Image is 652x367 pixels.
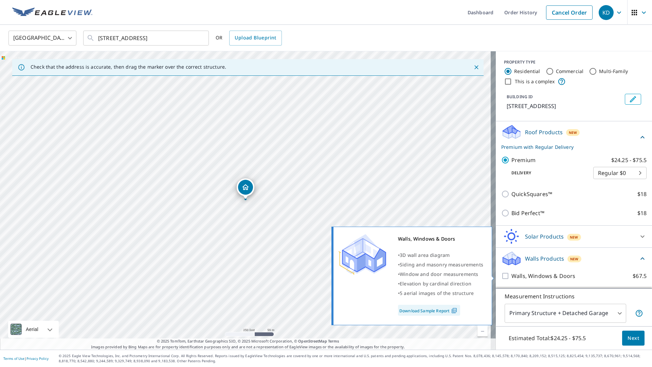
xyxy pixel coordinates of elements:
a: Upload Blueprint [229,31,282,46]
span: Your report will include the primary structure and a detached garage if one exists. [635,309,643,317]
div: Walls ProductsNew [501,250,647,266]
p: Delivery [501,170,593,176]
p: Roof Products [525,128,563,136]
div: KD [599,5,614,20]
button: Next [622,331,645,346]
button: Close [472,63,481,72]
img: Pdf Icon [450,308,459,314]
a: Download Sample Report [398,305,460,316]
p: BUILDING ID [507,94,533,100]
span: New [570,256,578,262]
p: Check that the address is accurate, then drag the marker over the correct structure. [31,64,226,70]
div: Regular $0 [593,163,647,182]
p: Premium with Regular Delivery [501,143,638,151]
label: Multi-Family [599,68,628,75]
div: • [398,260,483,269]
a: Terms [328,338,339,344]
div: PROPERTY TYPE [504,59,644,65]
p: Premium [511,156,536,164]
p: $24.25 - $75.5 [611,156,647,164]
div: Dropped pin, building 1, Residential property, 333 Stonegate Rd Bolingbrook, IL 60440 [237,178,254,199]
span: New [569,130,577,135]
div: Aerial [24,321,40,338]
input: Search by address or latitude-longitude [98,29,195,48]
a: OpenStreetMap [298,338,327,344]
label: Commercial [556,68,584,75]
a: Current Level 17, Zoom Out [477,326,488,336]
span: 3D wall area diagram [400,252,450,258]
img: EV Logo [12,7,92,18]
p: | [3,356,49,361]
p: Measurement Instructions [505,292,643,300]
div: • [398,279,483,289]
a: Terms of Use [3,356,24,361]
p: Walls Products [525,255,564,263]
div: • [398,250,483,260]
p: $67.5 [633,272,647,280]
button: Edit building 1 [625,94,641,105]
p: QuickSquares™ [511,190,552,198]
label: Residential [514,68,540,75]
a: Cancel Order [546,5,593,20]
div: Roof ProductsNewPremium with Regular Delivery [501,124,647,151]
div: Walls, Windows & Doors [398,234,483,244]
label: This is a complex [515,78,555,85]
span: Window and door measurements [400,271,478,277]
div: Aerial [8,321,59,338]
span: Next [628,334,639,343]
span: Upload Blueprint [235,34,276,42]
div: Solar ProductsNew [501,228,647,245]
p: Estimated Total: $24.25 - $75.5 [503,331,592,346]
div: • [398,289,483,298]
p: $18 [637,190,647,198]
span: Elevation by cardinal direction [400,280,471,287]
div: • [398,269,483,279]
a: Privacy Policy [26,356,49,361]
p: Walls, Windows & Doors [511,272,575,280]
span: © 2025 TomTom, Earthstar Geographics SIO, © 2025 Microsoft Corporation, © [157,338,339,344]
div: [GEOGRAPHIC_DATA] [8,29,76,48]
p: © 2025 Eagle View Technologies, Inc. and Pictometry International Corp. All Rights Reserved. Repo... [59,353,649,364]
p: Bid Perfect™ [511,209,544,217]
span: New [570,234,578,240]
span: 5 aerial images of the structure [400,290,474,296]
p: $18 [637,209,647,217]
img: Premium [339,234,386,275]
div: Primary Structure + Detached Garage [505,304,626,323]
div: OR [216,31,282,46]
span: Siding and masonry measurements [400,261,483,268]
p: Solar Products [525,232,564,241]
p: [STREET_ADDRESS] [507,102,622,110]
